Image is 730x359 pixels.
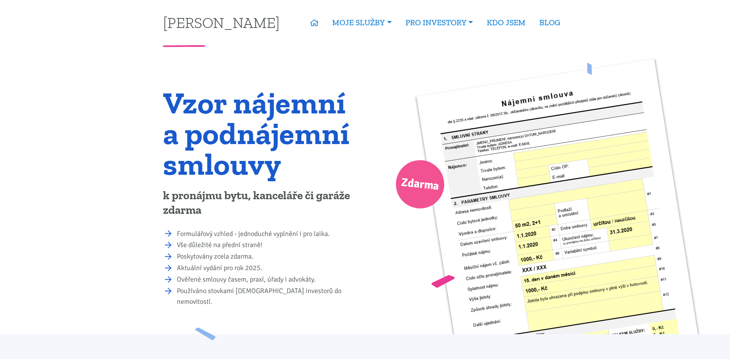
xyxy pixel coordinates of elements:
a: KDO JSEM [480,14,532,31]
a: [PERSON_NAME] [163,15,280,30]
a: MOJE SLUŽBY [325,14,398,31]
h1: Vzor nájemní a podnájemní smlouvy [163,87,360,179]
a: BLOG [532,14,567,31]
li: Používáno stovkami [DEMOGRAPHIC_DATA] investorů do nemovitostí. [177,286,360,307]
li: Aktuální vydání pro rok 2025. [177,263,360,274]
li: Vše důležité na přední straně! [177,240,360,251]
li: Formulářový vzhled - jednoduché vyplnění i pro laika. [177,229,360,239]
li: Ověřené smlouvy časem, praxí, úřady i advokáty. [177,274,360,285]
p: k pronájmu bytu, kanceláře či garáže zdarma [163,189,360,218]
li: Poskytovány zcela zdarma. [177,251,360,262]
span: Zdarma [400,172,440,197]
a: PRO INVESTORY [399,14,480,31]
